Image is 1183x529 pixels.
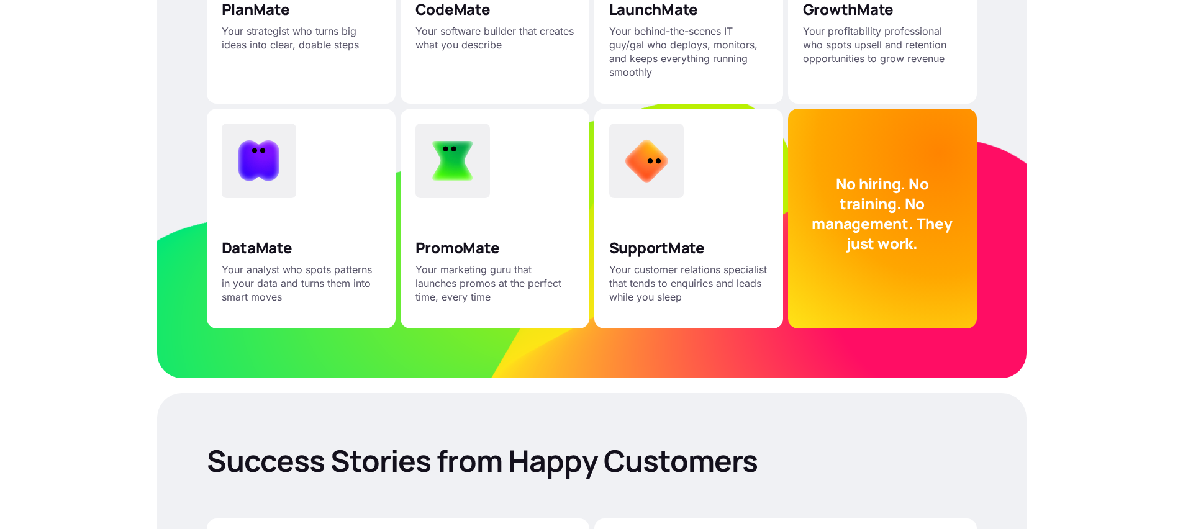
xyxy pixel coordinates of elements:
p: Your strategist who turns big ideas into clear, doable steps [222,24,381,52]
p: Your marketing guru that launches promos at the perfect time, every time [415,263,574,304]
p: DataMate [222,238,292,258]
p: Your customer relations specialist that tends to enquiries and leads while you sleep [609,263,768,304]
p: Your behind-the-scenes IT guy/gal who deploys, monitors, and keeps everything running smoothly [609,24,768,79]
p: PromoMate [415,238,500,258]
p: Your software builder that creates what you describe [415,24,574,52]
p: SupportMate [609,238,705,258]
p: No hiring. No training. No management. They just work. [803,174,962,253]
p: Your profitability professional who spots upsell and retention opportunities to grow revenue [803,24,962,65]
p: Your analyst who spots patterns in your data and turns them into smart moves [222,263,381,304]
p: Success Stories from Happy Customers [207,443,977,479]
